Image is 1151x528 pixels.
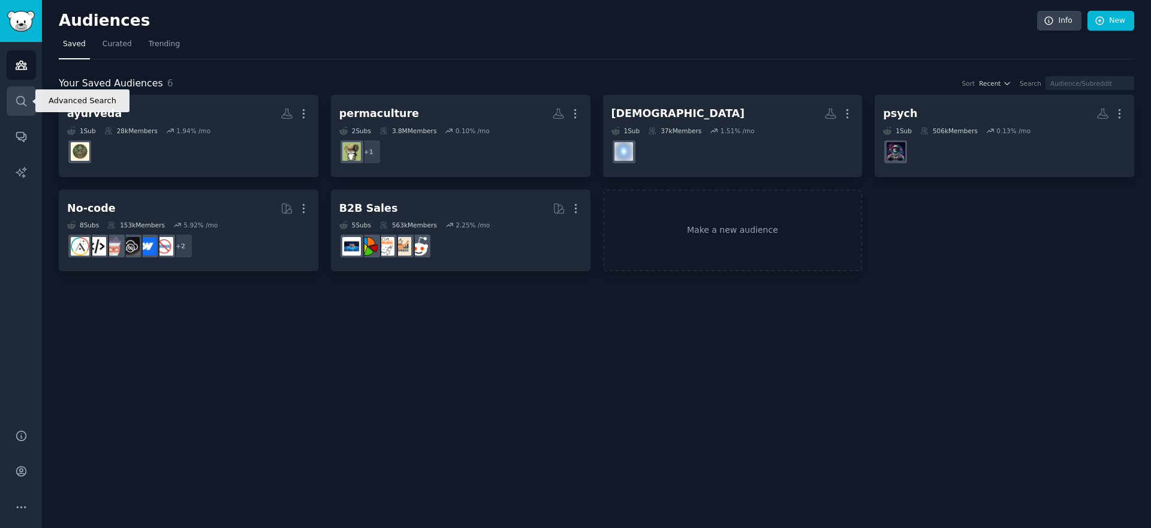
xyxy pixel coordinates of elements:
a: [DEMOGRAPHIC_DATA]1Sub37kMembers1.51% /mononduality [603,95,863,177]
img: NoCodeSaaS [121,237,140,256]
div: 153k Members [107,221,165,229]
div: 563k Members [379,221,437,229]
div: 28k Members [104,127,158,135]
a: B2B Sales5Subs563kMembers2.25% /mosalessalestechniquesb2b_salesB2BSalesB_2_B_Selling_Tips [331,190,590,272]
div: + 1 [356,139,381,164]
a: Saved [59,35,90,59]
img: b2b_sales [376,237,394,256]
div: permaculture [339,106,419,121]
div: B2B Sales [339,201,398,216]
a: Trending [144,35,184,59]
div: 1 Sub [67,127,96,135]
a: Info [1037,11,1081,31]
span: Curated [103,39,132,50]
div: Search [1020,79,1041,88]
span: 6 [167,77,173,89]
div: 1.51 % /mo [721,127,755,135]
a: ayurveda1Sub28kMembers1.94% /moAyurveda [59,95,318,177]
div: 8 Sub s [67,221,99,229]
span: Trending [149,39,180,50]
a: Curated [98,35,136,59]
span: Saved [63,39,86,50]
div: 1 Sub [883,127,912,135]
a: Make a new audience [603,190,863,272]
img: homestead [342,142,361,161]
img: B_2_B_Selling_Tips [342,237,361,256]
div: 3.8M Members [379,127,436,135]
div: Sort [962,79,975,88]
a: No-code8Subs153kMembers5.92% /mo+2nocodewebflowNoCodeSaaSnocodelowcodeNoCodeMovementAdalo [59,190,318,272]
div: 37k Members [648,127,701,135]
img: nonduality [614,142,633,161]
span: Your Saved Audiences [59,76,163,91]
div: + 2 [168,233,193,259]
span: Recent [979,79,1001,88]
div: 0.13 % /mo [996,127,1031,135]
img: Psychonaut [887,142,905,161]
div: 1 Sub [611,127,640,135]
img: NoCodeMovement [88,237,106,256]
img: webflow [138,237,156,256]
h2: Audiences [59,11,1037,31]
img: B2BSales [359,237,378,256]
a: psych1Sub506kMembers0.13% /moPsychonaut [875,95,1134,177]
div: 5.92 % /mo [183,221,218,229]
img: Adalo [71,237,89,256]
button: Recent [979,79,1011,88]
a: permaculture2Subs3.8MMembers0.10% /mo+1homestead [331,95,590,177]
div: 2.25 % /mo [456,221,490,229]
div: 2 Sub s [339,127,371,135]
a: New [1087,11,1134,31]
img: GummySearch logo [7,11,35,32]
img: salestechniques [393,237,411,256]
div: [DEMOGRAPHIC_DATA] [611,106,745,121]
img: Ayurveda [71,142,89,161]
div: 1.94 % /mo [176,127,210,135]
div: 5 Sub s [339,221,371,229]
input: Audience/Subreddit [1045,76,1134,90]
img: nocodelowcode [104,237,123,256]
img: nocode [155,237,173,256]
div: 0.10 % /mo [456,127,490,135]
div: psych [883,106,917,121]
div: 506k Members [920,127,978,135]
img: sales [409,237,428,256]
div: ayurveda [67,106,122,121]
div: No-code [67,201,116,216]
